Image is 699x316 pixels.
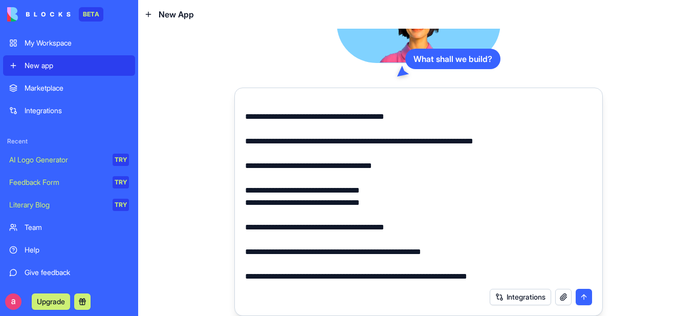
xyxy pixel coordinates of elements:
a: AI Logo GeneratorTRY [3,150,135,170]
a: Marketplace [3,78,135,98]
button: Integrations [490,289,551,305]
button: Upgrade [32,293,70,310]
div: What shall we build? [405,49,500,69]
div: AI Logo Generator [9,155,105,165]
img: ACg8ocKgtPCZPTbWc7gBGull0CB3USwr--LvCKC_osiSYfKx4C8GjA=s96-c [5,293,21,310]
div: New app [25,60,129,71]
div: TRY [113,199,129,211]
div: Marketplace [25,83,129,93]
div: Give feedback [25,267,129,278]
a: My Workspace [3,33,135,53]
a: Team [3,217,135,238]
div: TRY [113,176,129,188]
a: Literary BlogTRY [3,195,135,215]
a: Help [3,240,135,260]
div: TRY [113,154,129,166]
div: Feedback Form [9,177,105,187]
div: BETA [79,7,103,22]
div: Integrations [25,106,129,116]
a: Upgrade [32,296,70,306]
div: Help [25,245,129,255]
div: Literary Blog [9,200,105,210]
span: Recent [3,137,135,145]
a: Feedback FormTRY [3,172,135,193]
div: Team [25,222,129,233]
img: logo [7,7,71,22]
a: Give feedback [3,262,135,283]
a: Integrations [3,100,135,121]
div: My Workspace [25,38,129,48]
a: New app [3,55,135,76]
span: New App [159,8,194,20]
a: BETA [7,7,103,22]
